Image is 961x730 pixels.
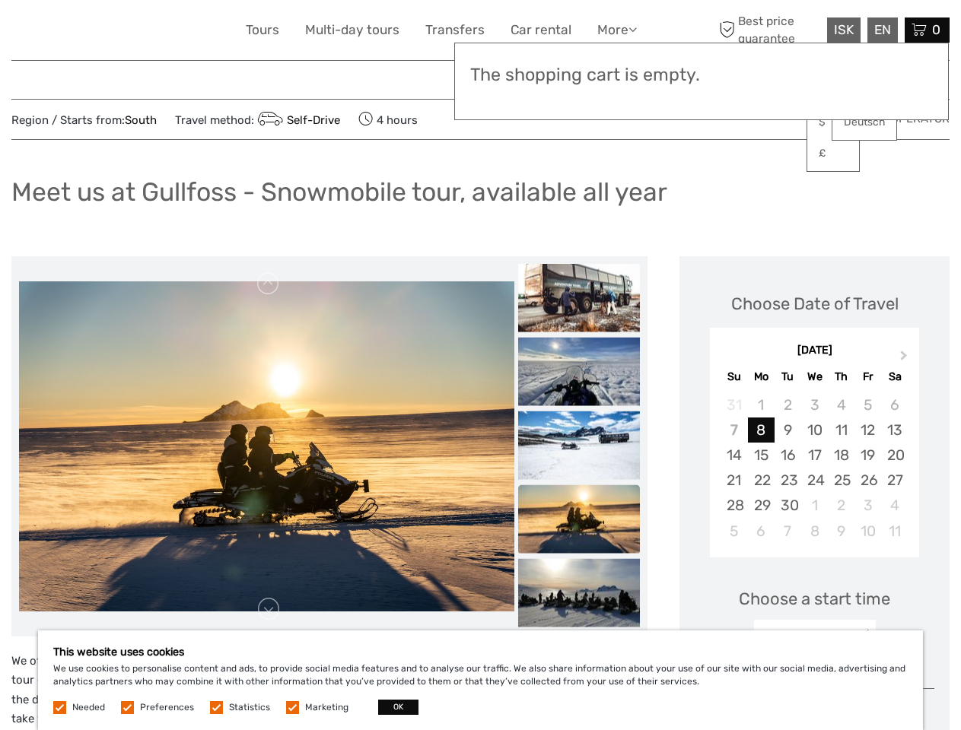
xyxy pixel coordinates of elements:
span: 0 [930,22,943,37]
label: Needed [72,701,105,714]
a: Multi-day tours [305,19,399,41]
div: Su [721,367,747,387]
p: We're away right now. Please check back later! [21,27,172,39]
a: Tours [246,19,279,41]
img: 37538ee6f89a47639467a378e30162d7_main_slider.jpeg [19,281,514,611]
img: 37538ee6f89a47639467a378e30162d7_slider_thumbnail.jpeg [518,484,640,553]
span: Best price guarantee [715,13,823,46]
div: Tu [775,367,801,387]
div: Choose Sunday, September 28th, 2025 [721,493,747,518]
div: Choose Sunday, October 5th, 2025 [721,519,747,544]
div: Choose Saturday, September 13th, 2025 [881,417,908,443]
div: Choose Monday, September 29th, 2025 [748,493,775,518]
div: EN [867,17,898,43]
div: Choose Friday, October 10th, 2025 [854,519,881,544]
div: Choose Wednesday, September 17th, 2025 [801,443,828,468]
div: Choose Thursday, September 11th, 2025 [828,417,854,443]
label: Marketing [305,701,348,714]
div: Choose Thursday, October 2nd, 2025 [828,493,854,518]
img: 00275727ef37440f947503cdf01fd311_slider_thumbnail.jpeg [518,411,640,479]
div: Choose Date of Travel [731,292,899,316]
div: Choose Wednesday, October 1st, 2025 [801,493,828,518]
div: Choose Friday, September 19th, 2025 [854,443,881,468]
img: 3ce4cd7f5eb94b54826e7781d29ded75_slider_thumbnail.jpeg [518,263,640,332]
h1: Meet us at Gullfoss - Snowmobile tour, available all year [11,176,667,208]
div: Choose Sunday, September 21st, 2025 [721,468,747,493]
div: Choose Monday, September 15th, 2025 [748,443,775,468]
a: More [597,19,637,41]
a: £ [807,140,859,167]
div: Mo [748,367,775,387]
div: Choose Friday, September 26th, 2025 [854,468,881,493]
div: Choose Wednesday, September 24th, 2025 [801,468,828,493]
a: Car rental [511,19,571,41]
span: Region / Starts from: [11,113,157,129]
div: Choose Saturday, October 4th, 2025 [881,493,908,518]
img: ad198f935f404da486997d1a0a1435e5_slider_thumbnail.jpeg [518,558,640,627]
div: Choose Tuesday, September 23rd, 2025 [775,468,801,493]
div: 12:00 [797,628,833,648]
div: Not available Wednesday, September 3rd, 2025 [801,392,828,417]
div: We [801,367,828,387]
div: We use cookies to personalise content and ads, to provide social media features and to analyse ou... [38,630,923,730]
div: Not available Tuesday, September 2nd, 2025 [775,392,801,417]
div: Choose Tuesday, October 7th, 2025 [775,519,801,544]
div: Not available Monday, September 1st, 2025 [748,392,775,417]
span: Travel method: [175,109,340,130]
div: Not available Sunday, September 7th, 2025 [721,417,747,443]
span: 4 hours [358,109,418,130]
div: Sa [881,367,908,387]
div: Choose Friday, October 3rd, 2025 [854,493,881,518]
button: Open LiveChat chat widget [175,24,193,42]
div: month 2025-09 [714,392,914,544]
a: Transfers [425,19,485,41]
div: Choose Thursday, September 25th, 2025 [828,468,854,493]
button: OK [378,700,418,715]
div: Choose Saturday, September 27th, 2025 [881,468,908,493]
div: [DATE] [710,343,919,359]
span: Choose a start time [739,587,890,611]
div: Choose Wednesday, September 10th, 2025 [801,417,828,443]
button: Next Month [893,347,918,371]
div: Choose Tuesday, September 9th, 2025 [775,417,801,443]
a: South [125,113,157,127]
div: Not available Friday, September 5th, 2025 [854,392,881,417]
div: Fr [854,367,881,387]
div: Not available Saturday, September 6th, 2025 [881,392,908,417]
div: Choose Sunday, September 14th, 2025 [721,443,747,468]
div: Choose Tuesday, September 16th, 2025 [775,443,801,468]
div: Choose Saturday, September 20th, 2025 [881,443,908,468]
img: f459ce2f2d324778b513110cbcf2ad39_slider_thumbnail.jpg [518,337,640,405]
div: Choose Monday, September 22nd, 2025 [748,468,775,493]
div: Th [828,367,854,387]
div: Not available Thursday, September 4th, 2025 [828,392,854,417]
div: Choose Friday, September 12th, 2025 [854,417,881,443]
div: Choose Monday, October 6th, 2025 [748,519,775,544]
label: Preferences [140,701,194,714]
div: Choose Tuesday, September 30th, 2025 [775,493,801,518]
div: Choose Saturday, October 11th, 2025 [881,519,908,544]
div: Choose Thursday, October 9th, 2025 [828,519,854,544]
a: Deutsch [832,109,896,136]
a: Self-Drive [254,113,340,127]
div: Choose Wednesday, October 8th, 2025 [801,519,828,544]
a: $ [807,109,859,136]
h3: The shopping cart is empty. [470,65,933,86]
div: Choose Thursday, September 18th, 2025 [828,443,854,468]
h5: This website uses cookies [53,646,908,659]
label: Statistics [229,701,270,714]
div: Not available Sunday, August 31st, 2025 [721,392,747,417]
div: Choose Monday, September 8th, 2025 [748,417,775,443]
span: ISK [834,22,854,37]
